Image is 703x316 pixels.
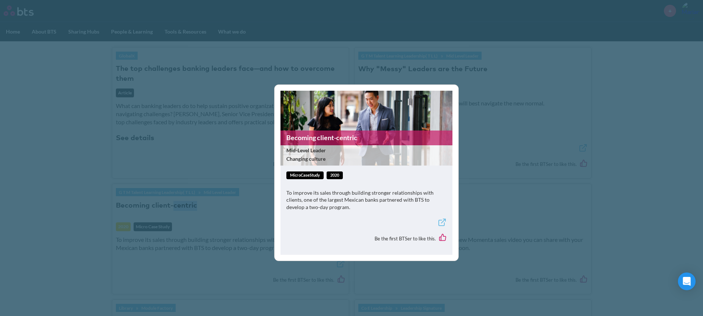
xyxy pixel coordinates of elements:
span: 2020 [327,171,343,179]
div: Open Intercom Messenger [678,272,696,290]
span: microCaseStudy [286,171,324,179]
span: Changing culture [286,155,445,163]
span: Mid-Level Leader [286,147,445,154]
a: External link [438,218,447,229]
div: Be the first BTSer to like this. [286,228,447,249]
a: Becoming client-centric [280,131,452,145]
p: To improve its sales through building stronger relationships with clients, one of the largest Mex... [286,189,447,211]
